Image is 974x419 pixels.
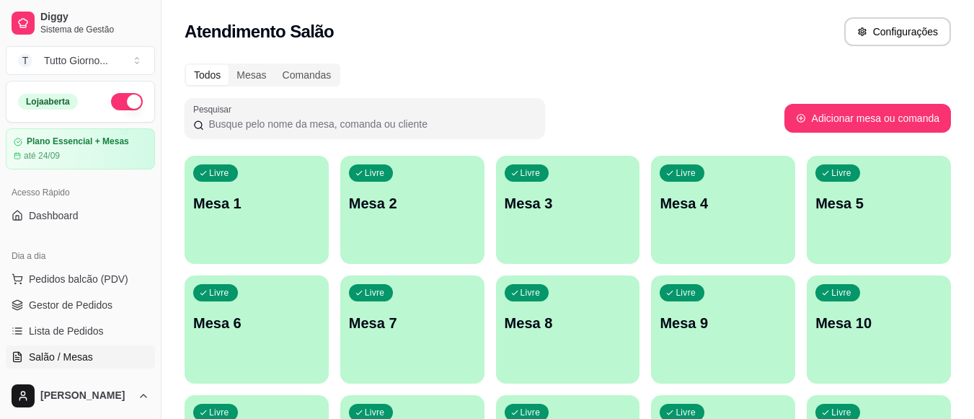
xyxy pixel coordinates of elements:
[44,53,108,68] div: Tutto Giorno ...
[505,193,632,213] p: Mesa 3
[521,407,541,418] p: Livre
[29,272,128,286] span: Pedidos balcão (PDV)
[521,167,541,179] p: Livre
[807,275,951,384] button: LivreMesa 10
[496,156,640,264] button: LivreMesa 3
[185,156,329,264] button: LivreMesa 1
[676,407,696,418] p: Livre
[193,313,320,333] p: Mesa 6
[29,350,93,364] span: Salão / Mesas
[24,150,60,162] article: até 24/09
[6,345,155,369] a: Salão / Mesas
[40,389,132,402] span: [PERSON_NAME]
[29,324,104,338] span: Lista de Pedidos
[6,181,155,204] div: Acesso Rápido
[676,287,696,299] p: Livre
[505,313,632,333] p: Mesa 8
[29,208,79,223] span: Dashboard
[209,167,229,179] p: Livre
[496,275,640,384] button: LivreMesa 8
[676,167,696,179] p: Livre
[831,407,851,418] p: Livre
[185,20,334,43] h2: Atendimento Salão
[6,244,155,268] div: Dia a dia
[831,287,851,299] p: Livre
[340,156,484,264] button: LivreMesa 2
[185,275,329,384] button: LivreMesa 6
[651,275,795,384] button: LivreMesa 9
[365,287,385,299] p: Livre
[6,371,155,394] a: Diggy Botnovo
[660,193,787,213] p: Mesa 4
[193,103,236,115] label: Pesquisar
[193,193,320,213] p: Mesa 1
[6,128,155,169] a: Plano Essencial + Mesasaté 24/09
[6,294,155,317] a: Gestor de Pedidos
[275,65,340,85] div: Comandas
[807,156,951,264] button: LivreMesa 5
[340,275,484,384] button: LivreMesa 7
[365,167,385,179] p: Livre
[209,287,229,299] p: Livre
[6,46,155,75] button: Select a team
[365,407,385,418] p: Livre
[18,94,78,110] div: Loja aberta
[831,167,851,179] p: Livre
[815,313,942,333] p: Mesa 10
[6,204,155,227] a: Dashboard
[349,193,476,213] p: Mesa 2
[844,17,951,46] button: Configurações
[6,319,155,343] a: Lista de Pedidos
[40,11,149,24] span: Diggy
[6,6,155,40] a: DiggySistema de Gestão
[651,156,795,264] button: LivreMesa 4
[18,53,32,68] span: T
[229,65,274,85] div: Mesas
[27,136,129,147] article: Plano Essencial + Mesas
[111,93,143,110] button: Alterar Status
[29,298,112,312] span: Gestor de Pedidos
[6,268,155,291] button: Pedidos balcão (PDV)
[40,24,149,35] span: Sistema de Gestão
[186,65,229,85] div: Todos
[815,193,942,213] p: Mesa 5
[660,313,787,333] p: Mesa 9
[784,104,951,133] button: Adicionar mesa ou comanda
[349,313,476,333] p: Mesa 7
[521,287,541,299] p: Livre
[209,407,229,418] p: Livre
[204,117,536,131] input: Pesquisar
[6,379,155,413] button: [PERSON_NAME]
